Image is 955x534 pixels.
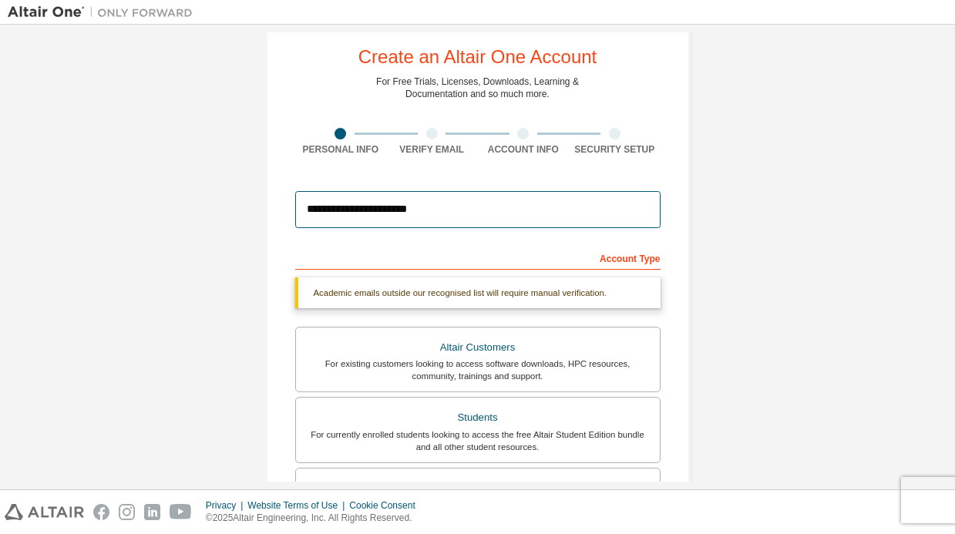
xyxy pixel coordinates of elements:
div: Account Info [478,143,570,156]
div: For currently enrolled students looking to access the free Altair Student Edition bundle and all ... [305,428,651,453]
div: Academic emails outside our recognised list will require manual verification. [295,277,661,308]
img: facebook.svg [93,504,109,520]
div: Faculty [305,478,651,499]
div: Personal Info [295,143,387,156]
div: Students [305,407,651,428]
div: Altair Customers [305,337,651,358]
div: Cookie Consent [349,499,424,512]
div: For Free Trials, Licenses, Downloads, Learning & Documentation and so much more. [376,76,579,100]
div: Security Setup [569,143,661,156]
div: Account Type [295,245,661,270]
div: For existing customers looking to access software downloads, HPC resources, community, trainings ... [305,358,651,382]
div: Verify Email [386,143,478,156]
img: youtube.svg [170,504,192,520]
p: © 2025 Altair Engineering, Inc. All Rights Reserved. [206,512,425,525]
img: linkedin.svg [144,504,160,520]
img: Altair One [8,5,200,20]
img: altair_logo.svg [5,504,84,520]
div: Website Terms of Use [247,499,349,512]
div: Privacy [206,499,247,512]
div: Create an Altair One Account [358,48,597,66]
img: instagram.svg [119,504,135,520]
